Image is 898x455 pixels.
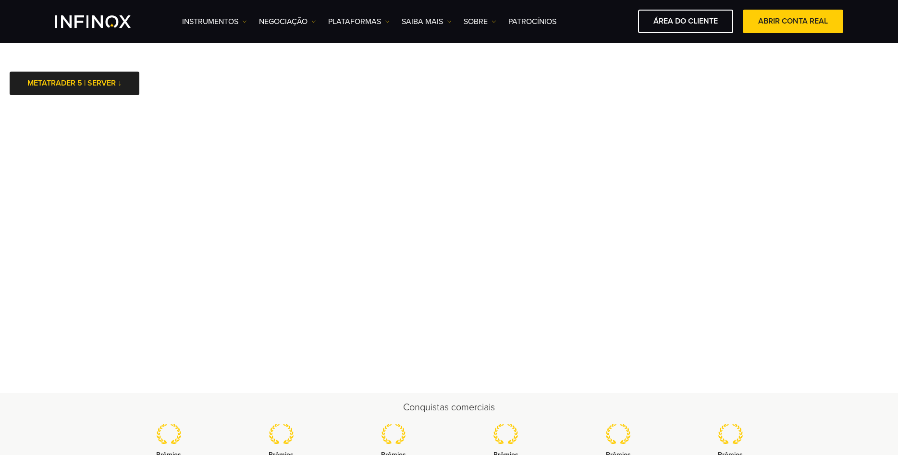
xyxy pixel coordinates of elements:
[113,401,786,414] h2: Conquistas comerciais
[182,16,247,27] a: Instrumentos
[402,16,452,27] a: Saiba mais
[743,10,843,33] a: ABRIR CONTA REAL
[464,16,496,27] a: SOBRE
[10,72,139,95] a: METATRADER 5 | SERVER ↓
[638,10,733,33] a: ÁREA DO CLIENTE
[508,16,556,27] a: Patrocínios
[55,15,153,28] a: INFINOX Logo
[328,16,390,27] a: PLATAFORMAS
[259,16,316,27] a: NEGOCIAÇÃO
